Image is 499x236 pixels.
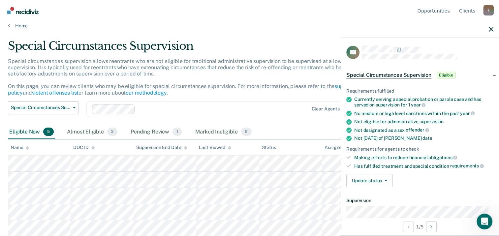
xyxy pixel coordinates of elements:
[7,56,125,63] p: [PERSON_NAME] has completed your ticket
[7,189,125,203] div: [PERSON_NAME] has been assigned the wrong parole number.
[199,145,231,150] div: Last Viewed
[411,102,425,107] span: year
[194,125,253,139] div: Marked Ineligible
[73,145,94,150] div: DOC ID
[43,128,54,136] span: 5
[11,105,70,110] span: Special Circumstances Supervision
[7,124,125,131] p: Report Incorrect Rosters
[483,5,494,15] button: Profile dropdown button
[24,3,109,15] h1: Incorrect Parole Number
[354,155,493,161] div: Making efforts to reduce financial
[325,145,356,150] div: Assigned to
[483,5,494,15] div: i
[450,163,484,168] span: requirements
[437,72,455,78] span: Eligible
[172,128,182,136] span: 1
[341,65,499,86] div: Special Circumstances SupervisionEligible
[8,125,55,139] div: Eligible Now
[422,135,432,141] span: date
[262,145,276,150] div: Status
[66,125,119,139] div: Almost Eligible
[7,139,29,145] strong: Ticket ID
[129,125,183,139] div: Pending Review
[311,106,339,112] div: Clear agents
[7,167,125,174] p: Incorrect Parole Number
[354,119,493,125] div: Not eligible for administrative
[354,163,493,169] div: Has fulfilled treatment and special condition
[403,221,414,232] button: Previous Opportunity
[420,119,444,124] span: supervision
[13,98,111,104] p: [EMAIL_ADDRESS][DOMAIN_NAME]
[354,110,493,116] div: No medium or high level sanctions within the past
[4,3,17,15] button: go back
[7,118,36,123] strong: Ticket Type
[341,218,499,235] div: 1 / 5
[354,97,493,108] div: Currently serving a special probation or parole case and has served on supervision for 1
[32,90,79,96] a: violent offenses list
[354,127,493,133] div: Not designated as a sex
[426,221,437,232] button: Next Opportunity
[7,183,37,188] strong: Description
[460,111,475,116] span: year
[354,135,493,141] div: Not [DATE] of [PERSON_NAME]
[13,84,96,97] strong: You will be notified here and by email
[346,72,431,78] span: Special Circumstances Supervision
[7,7,39,14] img: Recidiviz
[126,90,167,96] a: our methodology
[406,127,429,133] span: offender
[7,161,18,166] strong: Title
[7,146,125,153] p: #30571753
[346,146,493,152] div: Requirements for agents to check
[241,128,252,136] span: 9
[116,3,128,15] div: Close
[428,155,457,160] span: obligations
[136,145,187,150] div: Supervision End Date
[107,128,117,136] span: 2
[346,198,493,203] dt: Supervision
[55,23,77,44] img: Profile image for Naomi
[477,214,492,229] iframe: Intercom live chat
[346,174,393,187] button: Update status
[8,23,491,29] a: Home
[8,58,377,96] p: Special circumstances supervision allows reentrants who are not eligible for traditional administ...
[11,145,29,150] div: Name
[8,39,382,58] div: Special Circumstances Supervision
[8,83,377,96] a: supervision levels policy
[346,88,493,94] div: Requirements fulfilled
[7,48,125,55] div: Resolved • [DATE]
